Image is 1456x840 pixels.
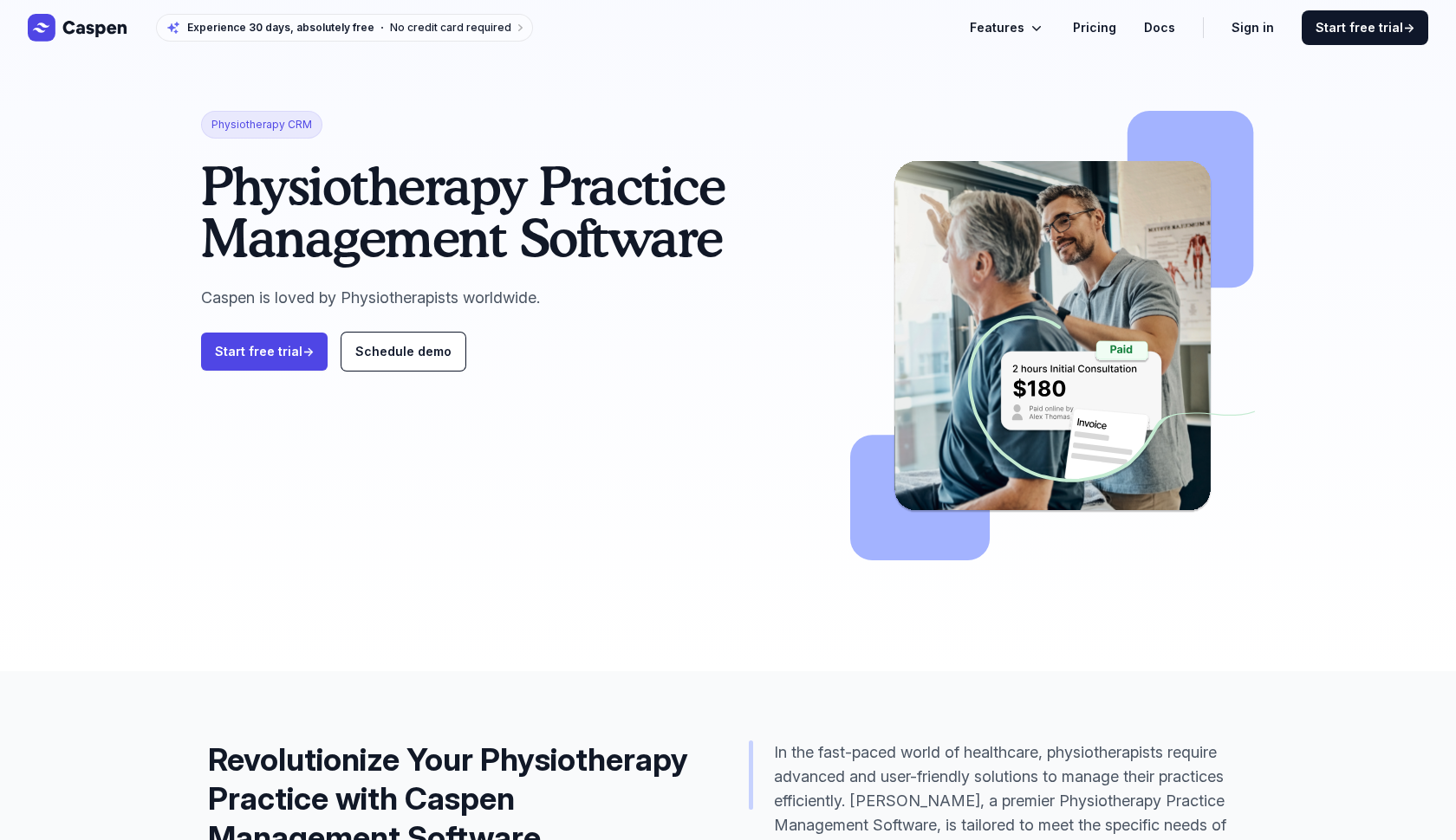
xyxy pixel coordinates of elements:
a: Schedule demo [341,333,465,371]
span: Features [970,17,1024,38]
span: Experience 30 days, absolutely free [187,21,374,35]
button: Features [970,17,1045,38]
a: Pricing [1073,17,1116,38]
a: Start free trial [201,333,328,371]
span: No credit card required [390,21,511,34]
span: → [302,344,314,359]
a: Start free trial [1302,10,1428,45]
span: Start free trial [1316,19,1414,36]
p: Caspen is loved by Physiotherapists worldwide. [201,284,822,312]
a: Docs [1144,17,1175,38]
h1: Physiotherapy Practice Management Software [201,159,822,263]
span: Physiotherapy CRM [201,111,322,139]
span: → [1403,20,1414,35]
a: Sign in [1232,17,1274,38]
span: Schedule demo [355,344,452,359]
a: Experience 30 days, absolutely freeNo credit card required [156,14,533,42]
